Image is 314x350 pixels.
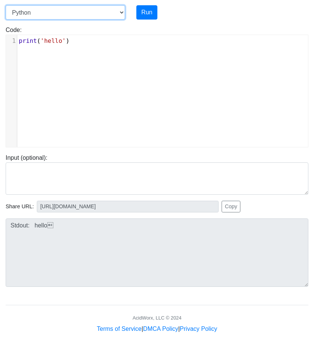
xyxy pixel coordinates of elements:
[37,201,219,212] input: No share available yet
[133,314,181,321] div: AcidWorx, LLC © 2024
[136,5,157,20] button: Run
[41,37,66,44] span: 'hello'
[19,37,69,44] span: ( )
[97,324,217,333] div: | |
[222,201,241,212] button: Copy
[6,203,34,211] span: Share URL:
[180,326,217,332] a: Privacy Policy
[97,326,142,332] a: Terms of Service
[19,37,37,44] span: print
[6,36,17,45] div: 1
[143,326,178,332] a: DMCA Policy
